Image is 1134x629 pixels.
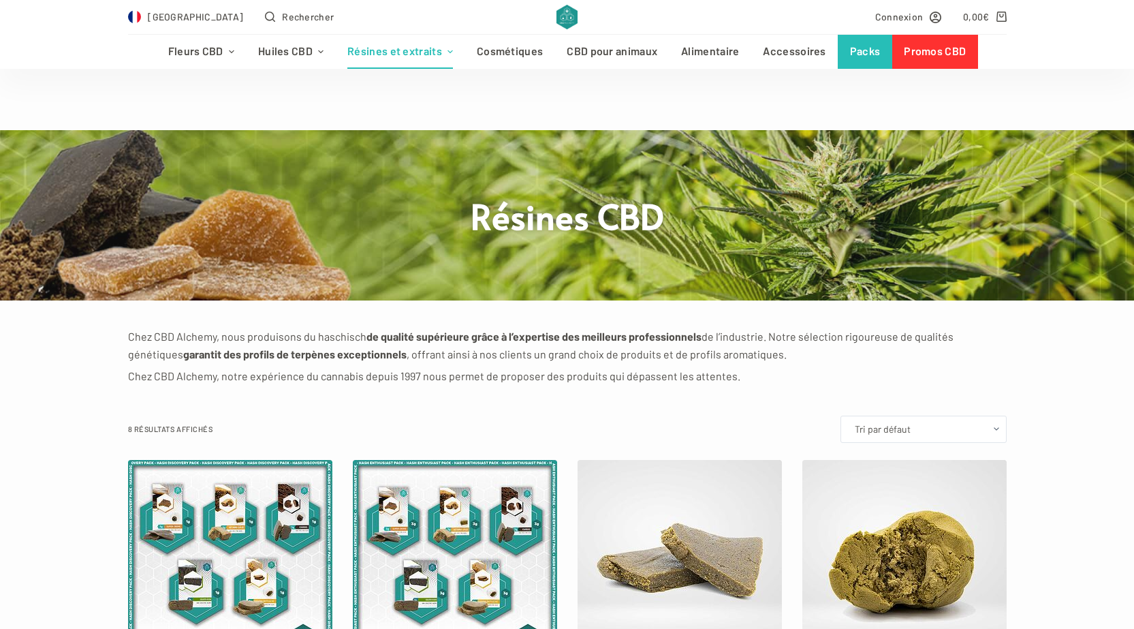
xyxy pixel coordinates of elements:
[128,367,1007,385] p: Chez CBD Alchemy, notre expérience du cannabis depuis 1997 nous permet de proposer des produits q...
[282,9,334,25] span: Rechercher
[892,35,978,69] a: Promos CBD
[128,328,1007,364] p: Chez CBD Alchemy, nous produisons du haschisch de l’industrie. Notre sélection rigoureuse de qual...
[983,11,989,22] span: €
[312,194,823,238] h1: Résines CBD
[128,423,213,435] p: 8 résultats affichés
[128,10,142,24] img: FR Flag
[840,416,1007,443] select: Commande
[556,5,578,29] img: CBD Alchemy
[555,35,670,69] a: CBD pour animaux
[183,348,407,360] strong: garantit des profils de terpènes exceptionnels
[148,9,243,25] span: [GEOGRAPHIC_DATA]
[875,9,924,25] span: Connexion
[875,9,942,25] a: Connexion
[751,35,838,69] a: Accessoires
[670,35,751,69] a: Alimentaire
[963,11,990,22] bdi: 0,00
[265,9,334,25] button: Ouvrir le formulaire de recherche
[336,35,465,69] a: Résines et extraits
[156,35,978,69] nav: Menu d’en-tête
[128,9,244,25] a: Select Country
[156,35,246,69] a: Fleurs CBD
[838,35,892,69] a: Packs
[465,35,555,69] a: Cosmétiques
[246,35,335,69] a: Huiles CBD
[963,9,1006,25] a: Panier d’achat
[366,330,702,343] strong: de qualité supérieure grâce à l’expertise des meilleurs professionnels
